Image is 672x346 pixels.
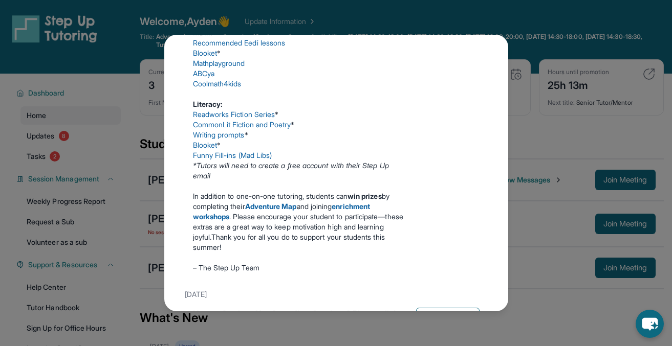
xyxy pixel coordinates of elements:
a: Coolmath4kids [193,79,242,88]
a: Funny Fill-ins (Mad Libs) [193,151,272,159]
div: Have a Student Not Attending Sessions? Please click here! [193,308,408,332]
a: Recommended Eedi lessons [193,38,286,47]
button: chat-button [636,310,664,338]
p: – The Step Up Team [193,263,408,273]
div: [DATE] [185,285,488,304]
a: Blooket [193,141,218,149]
strong: Literacy: [193,100,223,108]
span: Mark as read [421,310,463,320]
a: Adventure Map [245,202,297,211]
strong: win prizes [348,192,382,200]
img: Mark as read [467,311,475,319]
a: Writing prompts [193,130,245,139]
a: Readworks Fiction Series [193,110,275,119]
p: In addition to one-on-one tutoring, students can by completing their and joining . Please encoura... [193,191,408,252]
em: *Tutors will need to create a free account with their Step Up email [193,161,389,180]
a: ABCya [193,69,214,78]
a: Blooket [193,49,218,57]
button: Mark as read [416,308,480,323]
a: CommonLit Fiction and Poetry [193,120,291,129]
a: Mathplayground [193,59,245,67]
